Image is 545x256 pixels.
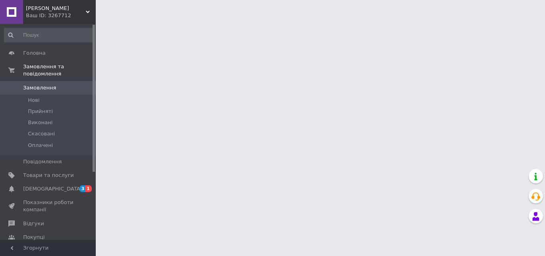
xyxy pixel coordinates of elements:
[28,142,53,149] span: Оплачені
[23,234,45,241] span: Покупці
[28,97,39,104] span: Нові
[23,220,44,227] span: Відгуки
[28,119,53,126] span: Виконані
[23,199,74,213] span: Показники роботи компанії
[28,130,55,137] span: Скасовані
[23,50,45,57] span: Головна
[23,84,56,91] span: Замовлення
[26,5,86,12] span: Mary
[23,158,62,165] span: Повідомлення
[85,185,92,192] span: 1
[79,185,86,192] span: 3
[23,172,74,179] span: Товари та послуги
[23,185,82,192] span: [DEMOGRAPHIC_DATA]
[26,12,96,19] div: Ваш ID: 3267712
[28,108,53,115] span: Прийняті
[4,28,94,42] input: Пошук
[23,63,96,77] span: Замовлення та повідомлення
